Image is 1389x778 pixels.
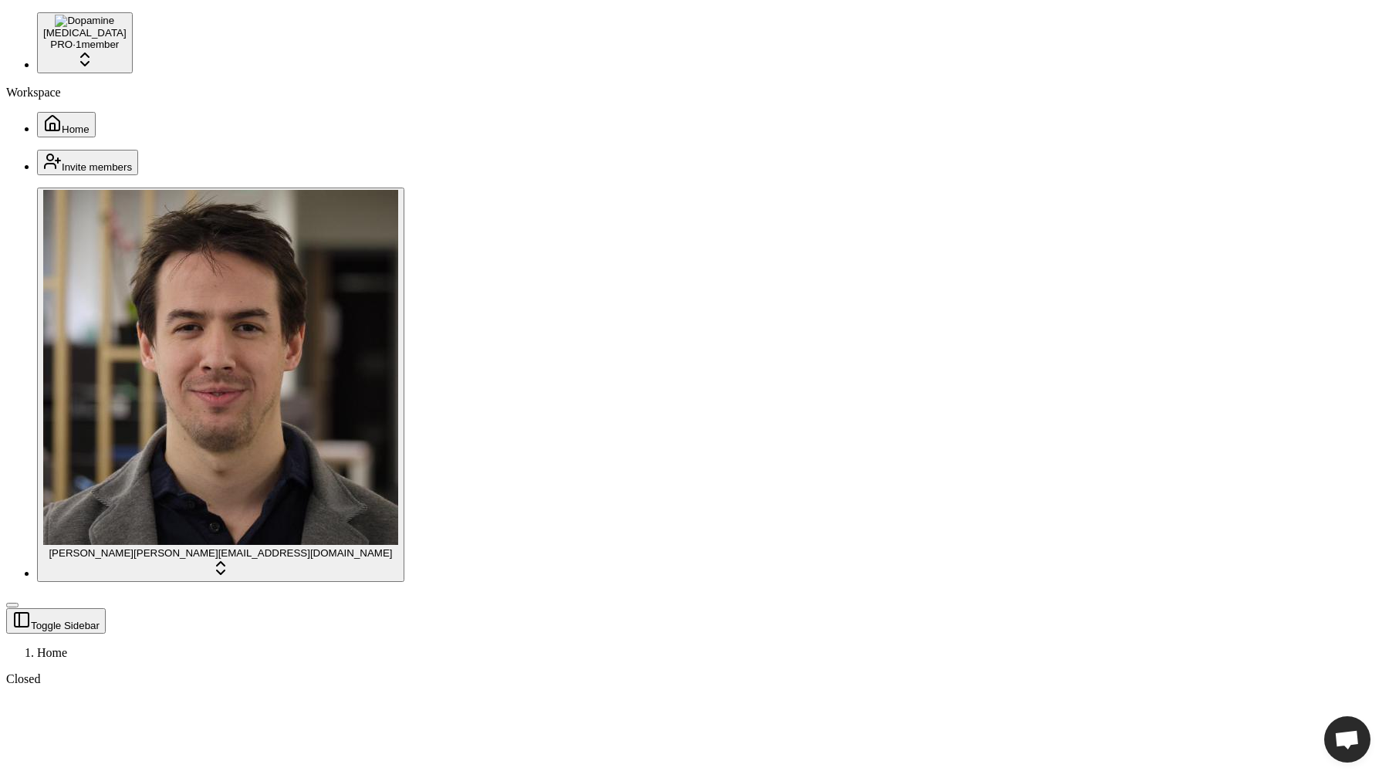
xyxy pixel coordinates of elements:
button: Home [37,112,96,137]
button: Invite members [37,150,138,175]
span: Toggle Sidebar [31,620,100,631]
span: Invite members [62,161,132,173]
button: Dopamine[MEDICAL_DATA]PRO·1member [37,12,133,73]
span: Home [37,646,67,659]
div: Open chat [1324,716,1370,763]
span: Home [62,123,90,135]
div: PRO · 1 member [43,39,127,50]
button: Jonathan Beurel[PERSON_NAME][PERSON_NAME][EMAIL_ADDRESS][DOMAIN_NAME] [37,188,404,582]
div: [MEDICAL_DATA] [43,27,127,39]
span: [PERSON_NAME] [49,547,133,559]
button: Toggle Sidebar [6,603,19,607]
a: Home [37,122,96,135]
span: Closed [6,672,40,685]
nav: breadcrumb [6,646,1383,660]
a: Invite members [37,160,138,173]
div: Workspace [6,86,1383,100]
span: [PERSON_NAME][EMAIL_ADDRESS][DOMAIN_NAME] [133,547,393,559]
img: Jonathan Beurel [43,190,398,545]
img: Dopamine [55,15,114,27]
button: Toggle Sidebar [6,608,106,634]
